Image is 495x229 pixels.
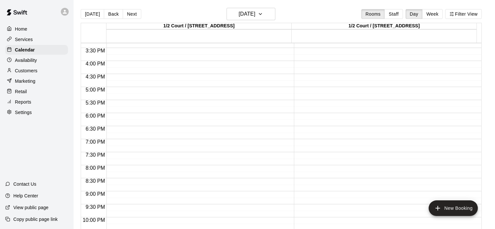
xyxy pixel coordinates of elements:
[5,55,68,65] a: Availability
[84,178,107,184] span: 8:30 PM
[13,216,58,222] p: Copy public page link
[84,126,107,132] span: 6:30 PM
[239,9,255,19] h6: [DATE]
[5,35,68,44] a: Services
[84,113,107,119] span: 6:00 PM
[429,200,478,216] button: add
[84,152,107,158] span: 7:30 PM
[13,181,36,187] p: Contact Us
[13,204,48,211] p: View public page
[445,9,482,19] button: Filter View
[15,57,37,64] p: Availability
[84,61,107,66] span: 4:00 PM
[5,87,68,96] a: Retail
[5,97,68,107] a: Reports
[5,76,68,86] a: Marketing
[84,165,107,171] span: 8:00 PM
[15,36,33,43] p: Services
[384,9,403,19] button: Staff
[15,67,37,74] p: Customers
[106,23,292,29] div: 1/2 Court / [STREET_ADDRESS]
[422,9,443,19] button: Week
[84,100,107,106] span: 5:30 PM
[15,109,32,116] p: Settings
[15,78,35,84] p: Marketing
[15,99,31,105] p: Reports
[84,48,107,53] span: 3:30 PM
[15,47,35,53] p: Calendar
[81,9,104,19] button: [DATE]
[84,191,107,197] span: 9:00 PM
[5,66,68,76] a: Customers
[227,8,275,20] button: [DATE]
[84,87,107,93] span: 5:00 PM
[361,9,385,19] button: Rooms
[15,26,27,32] p: Home
[5,107,68,117] a: Settings
[13,193,38,199] p: Help Center
[15,88,27,95] p: Retail
[84,204,107,210] span: 9:30 PM
[81,217,106,223] span: 10:00 PM
[5,24,68,34] a: Home
[84,74,107,79] span: 4:30 PM
[406,9,422,19] button: Day
[84,139,107,145] span: 7:00 PM
[5,45,68,55] a: Calendar
[104,9,123,19] button: Back
[123,9,141,19] button: Next
[292,23,477,29] div: 1/2 Court / [STREET_ADDRESS]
